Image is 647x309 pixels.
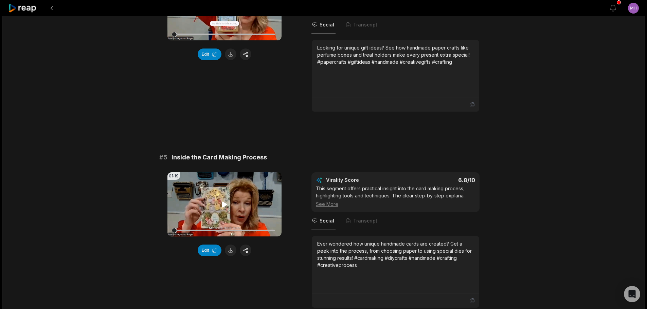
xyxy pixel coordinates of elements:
[198,49,221,60] button: Edit
[317,240,474,269] div: Ever wondered how unique handmade cards are created? Get a peek into the process, from choosing p...
[198,245,221,256] button: Edit
[353,217,377,224] span: Transcript
[316,200,475,208] div: See More
[311,16,480,34] nav: Tabs
[320,217,334,224] span: Social
[402,177,475,184] div: 6.8 /10
[172,153,267,162] span: Inside the Card Making Process
[353,21,377,28] span: Transcript
[320,21,334,28] span: Social
[311,212,480,230] nav: Tabs
[167,172,282,236] video: Your browser does not support mp4 format.
[316,185,475,208] div: This segment offers practical insight into the card making process, highlighting tools and techni...
[326,177,399,184] div: Virality Score
[159,153,167,162] span: # 5
[317,44,474,65] div: Looking for unique gift ideas? See how handmade paper crafts like perfume boxes and treat holders...
[624,286,640,302] div: Open Intercom Messenger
